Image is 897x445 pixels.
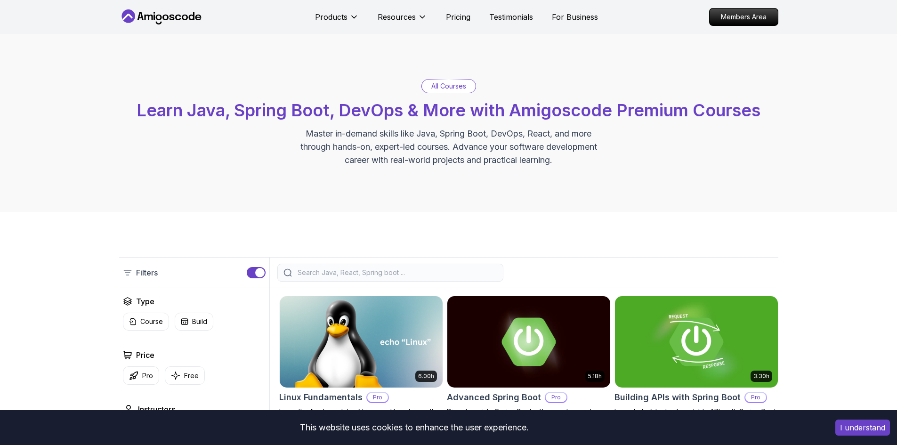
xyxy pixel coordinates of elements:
p: Members Area [710,8,778,25]
a: Advanced Spring Boot card5.18hAdvanced Spring BootProDive deep into Spring Boot with our advanced... [447,296,611,435]
button: Pro [123,366,159,385]
p: Pro [142,371,153,380]
p: Pro [367,393,388,402]
img: Building APIs with Spring Boot card [615,296,778,388]
img: Advanced Spring Boot card [447,296,610,388]
input: Search Java, React, Spring boot ... [296,268,497,277]
p: Learn the fundamentals of Linux and how to use the command line [279,407,443,426]
p: 3.30h [753,372,769,380]
h2: Linux Fundamentals [279,391,363,404]
button: Products [315,11,359,30]
p: Master in-demand skills like Java, Spring Boot, DevOps, React, and more through hands-on, expert-... [291,127,607,167]
p: Pro [546,393,566,402]
img: Linux Fundamentals card [280,296,443,388]
a: Building APIs with Spring Boot card3.30hBuilding APIs with Spring BootProLearn to build robust, s... [614,296,778,435]
p: Course [140,317,163,326]
div: This website uses cookies to enhance the user experience. [7,417,821,438]
button: Accept cookies [835,420,890,436]
h2: Advanced Spring Boot [447,391,541,404]
button: Resources [378,11,427,30]
p: Resources [378,11,416,23]
h2: Price [136,349,154,361]
p: 5.18h [588,372,602,380]
p: Free [184,371,199,380]
p: Build [192,317,207,326]
a: For Business [552,11,598,23]
p: Learn to build robust, scalable APIs with Spring Boot, mastering REST principles, JSON handling, ... [614,407,778,435]
h2: Instructors [138,404,175,415]
button: Course [123,313,169,331]
a: Linux Fundamentals card6.00hLinux FundamentalsProLearn the fundamentals of Linux and how to use t... [279,296,443,426]
h2: Type [136,296,154,307]
p: All Courses [431,81,466,91]
p: Dive deep into Spring Boot with our advanced course, designed to take your skills from intermedia... [447,407,611,435]
button: Build [175,313,213,331]
span: Learn Java, Spring Boot, DevOps & More with Amigoscode Premium Courses [137,100,760,121]
h2: Building APIs with Spring Boot [614,391,741,404]
a: Members Area [709,8,778,26]
button: Free [165,366,205,385]
a: Testimonials [489,11,533,23]
p: Filters [136,267,158,278]
p: Products [315,11,347,23]
p: Pro [745,393,766,402]
a: Pricing [446,11,470,23]
p: 6.00h [418,372,434,380]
